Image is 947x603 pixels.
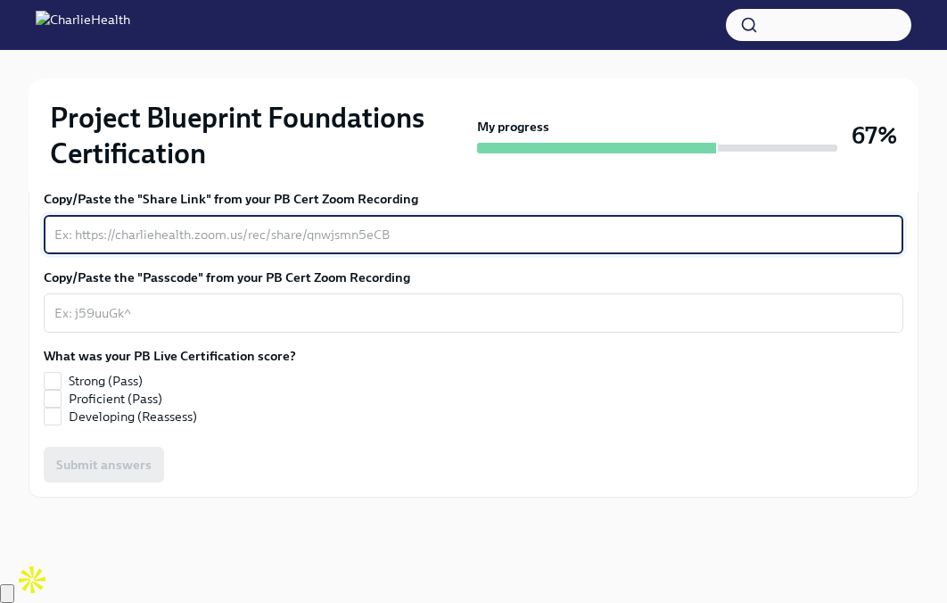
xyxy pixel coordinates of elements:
span: Strong (Pass) [69,372,143,390]
h3: 67% [852,120,897,152]
span: Proficient (Pass) [69,390,162,408]
label: Copy/Paste the "Share Link" from your PB Cert Zoom Recording [44,190,903,208]
label: What was your PB Live Certification score? [44,347,296,365]
h2: Project Blueprint Foundations Certification [50,100,470,171]
img: Apollo [14,562,50,598]
span: Developing (Reassess) [69,408,197,425]
strong: My progress [477,118,549,136]
label: Copy/Paste the "Passcode" from your PB Cert Zoom Recording [44,268,903,286]
img: CharlieHealth [36,11,130,39]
